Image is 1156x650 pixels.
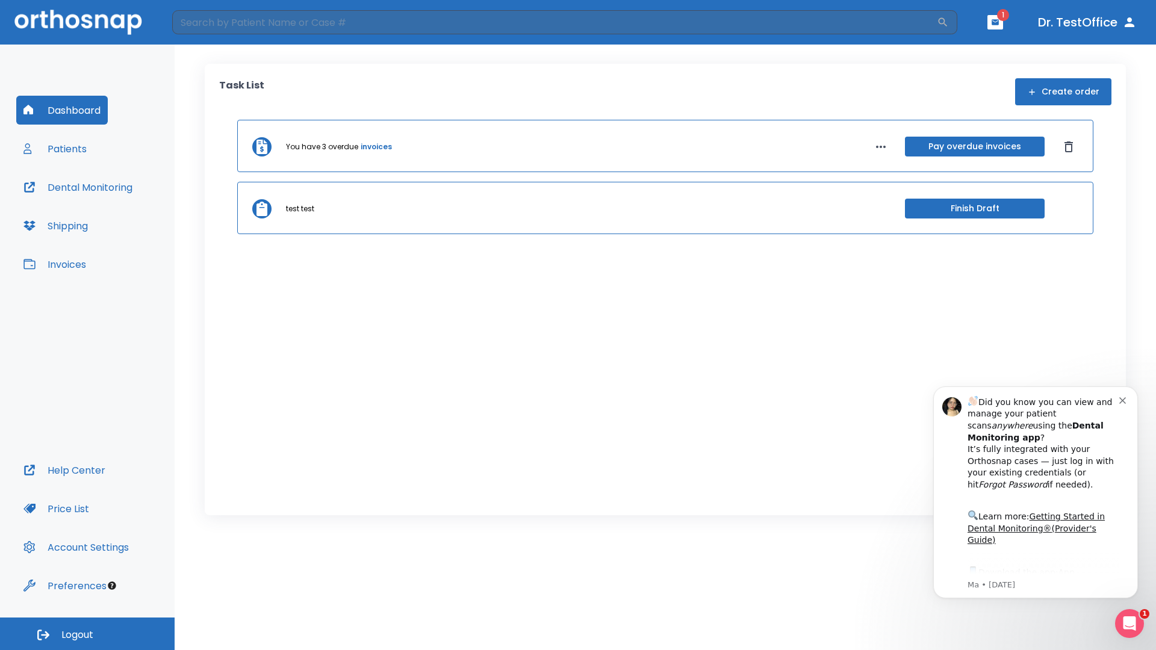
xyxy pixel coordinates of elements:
[16,533,136,562] button: Account Settings
[16,134,94,163] button: Patients
[1140,609,1149,619] span: 1
[997,9,1009,21] span: 1
[1059,137,1078,156] button: Dismiss
[14,10,142,34] img: Orthosnap
[61,628,93,642] span: Logout
[16,571,114,600] button: Preferences
[16,96,108,125] button: Dashboard
[16,173,140,202] button: Dental Monitoring
[1015,78,1111,105] button: Create order
[1115,609,1144,638] iframe: Intercom live chat
[172,10,937,34] input: Search by Patient Name or Case #
[219,78,264,105] p: Task List
[16,494,96,523] button: Price List
[286,203,314,214] p: test test
[1033,11,1142,33] button: Dr. TestOffice
[915,371,1156,644] iframe: Intercom notifications message
[361,141,392,152] a: invoices
[286,141,358,152] p: You have 3 overdue
[16,250,93,279] button: Invoices
[107,580,117,591] div: Tooltip anchor
[905,137,1045,156] button: Pay overdue invoices
[905,199,1045,218] button: Finish Draft
[16,211,95,240] button: Shipping
[16,456,113,484] button: Help Center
